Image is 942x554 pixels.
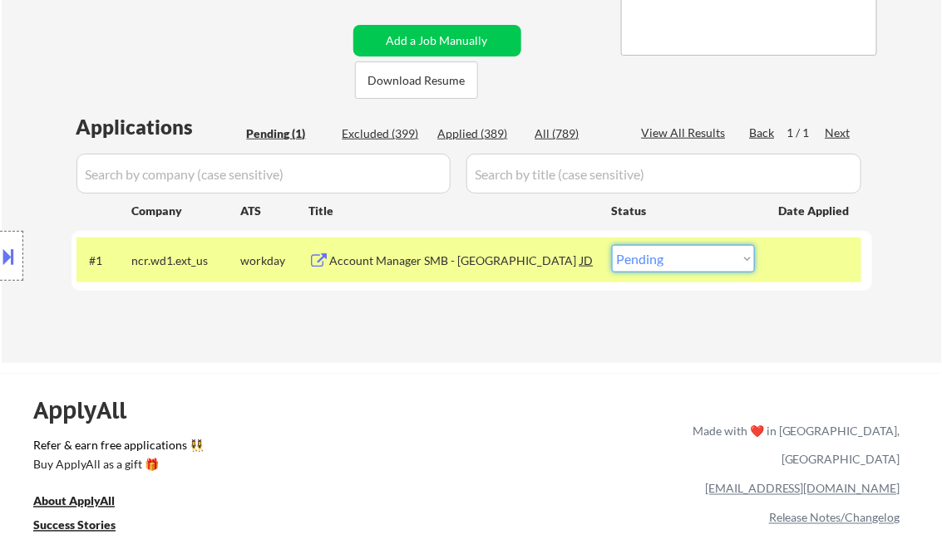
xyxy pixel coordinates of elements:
div: Applied (389) [438,125,521,142]
a: Refer & earn free applications 👯‍♀️ [33,439,345,457]
input: Search by title (case sensitive) [466,154,861,194]
button: Download Resume [355,61,478,99]
a: [EMAIL_ADDRESS][DOMAIN_NAME] [705,482,900,496]
div: 1 / 1 [787,125,826,141]
a: About ApplyAll [33,493,138,514]
a: Release Notes/Changelog [769,511,900,525]
div: Made with ❤️ in [GEOGRAPHIC_DATA], [GEOGRAPHIC_DATA] [686,416,900,474]
div: Account Manager SMB - [GEOGRAPHIC_DATA] [330,252,581,269]
u: Success Stories [33,518,116,532]
u: About ApplyAll [33,494,115,508]
button: Add a Job Manually [353,25,521,56]
div: Buy ApplyAll as a gift 🎁 [33,459,200,471]
a: Buy ApplyAll as a gift 🎁 [33,457,200,478]
div: ApplyAll [33,396,145,424]
div: JD [580,245,596,275]
div: Title [309,203,596,219]
a: Success Stories [33,517,138,538]
div: View All Results [642,125,731,141]
div: Excluded (399) [343,125,426,142]
div: Date Applied [779,203,852,219]
div: All (789) [535,125,619,142]
div: Status [612,195,755,225]
div: Back [750,125,777,141]
div: Next [826,125,852,141]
